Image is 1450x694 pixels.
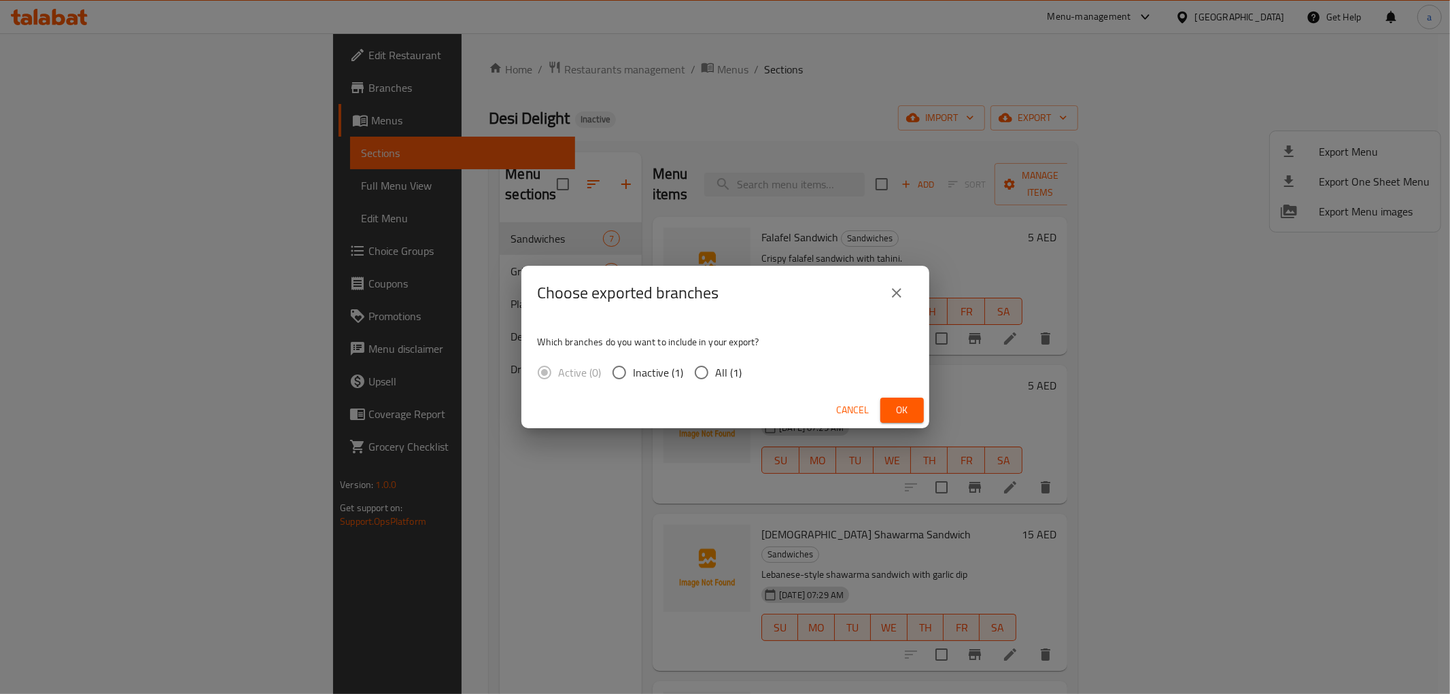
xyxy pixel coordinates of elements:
span: Active (0) [559,364,602,381]
p: Which branches do you want to include in your export? [538,335,913,349]
span: All (1) [716,364,742,381]
span: Cancel [837,402,869,419]
h2: Choose exported branches [538,282,719,304]
button: Ok [880,398,924,423]
button: close [880,277,913,309]
span: Inactive (1) [634,364,684,381]
span: Ok [891,402,913,419]
button: Cancel [831,398,875,423]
